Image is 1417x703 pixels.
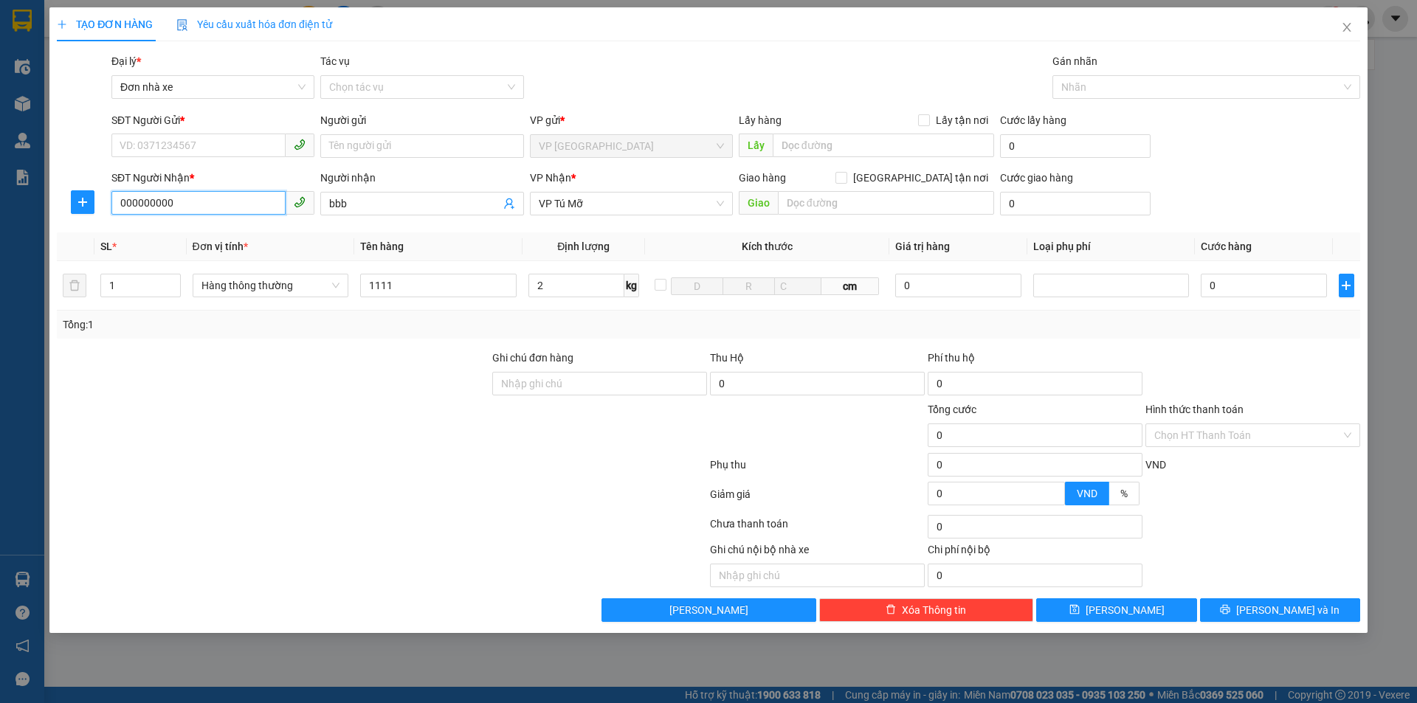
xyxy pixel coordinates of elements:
span: Thu Hộ [710,352,744,364]
span: Cước hàng [1201,240,1252,252]
input: 0 [895,274,1021,297]
input: Ghi chú đơn hàng [492,372,707,395]
span: plus [1340,280,1354,291]
span: phone [294,139,306,150]
label: Hình thức thanh toán [1145,404,1244,415]
span: save [1069,604,1080,616]
button: Close [1326,7,1368,49]
input: R [723,277,775,295]
input: C [774,277,821,295]
span: Lấy hàng [739,114,782,126]
input: Dọc đường [773,134,994,157]
div: Chi phí nội bộ [928,541,1142,564]
span: cm [821,277,879,295]
span: kg [624,274,639,297]
span: Yêu cầu xuất hóa đơn điện tử [176,18,332,30]
span: [PERSON_NAME] [669,602,748,618]
span: Đại lý [111,55,141,67]
span: phone [294,196,306,208]
span: close [1341,21,1353,33]
div: Người nhận [320,170,523,186]
span: delete [886,604,896,616]
span: Giao hàng [739,172,786,184]
span: user-add [503,198,515,209]
input: Dọc đường [778,191,994,215]
span: % [1120,488,1128,499]
div: Chưa thanh toán [708,516,926,541]
input: Cước giao hàng [1000,192,1151,215]
span: TẠO ĐƠN HÀNG [57,18,153,30]
input: D [671,277,723,295]
span: Định lượng [557,240,610,252]
span: Giá trị hàng [895,240,950,252]
span: [PERSON_NAME] [1086,602,1165,618]
button: save[PERSON_NAME] [1036,598,1196,622]
span: Đơn nhà xe [120,76,306,98]
span: [GEOGRAPHIC_DATA] tận nơi [847,170,994,186]
span: Lấy [739,134,773,157]
label: Cước giao hàng [1000,172,1073,184]
span: [PERSON_NAME] và In [1236,602,1340,618]
div: Người gửi [320,112,523,128]
div: Tổng: 1 [63,316,547,333]
th: Loại phụ phí [1027,232,1196,261]
span: printer [1220,604,1230,616]
label: Tác vụ [320,55,350,67]
label: Cước lấy hàng [1000,114,1066,126]
button: plus [71,190,94,214]
label: Gán nhãn [1052,55,1097,67]
div: Phụ thu [708,457,926,482]
button: plus [1339,274,1354,297]
label: Ghi chú đơn hàng [492,352,573,364]
span: Hàng thông thường [201,274,340,297]
span: Đơn vị tính [193,240,248,252]
span: Xóa Thông tin [902,602,966,618]
div: SĐT Người Gửi [111,112,314,128]
span: Giao [739,191,778,215]
span: plus [72,196,94,208]
span: VND [1145,459,1166,471]
span: VP Nhận [530,172,571,184]
span: plus [57,19,67,30]
button: printer[PERSON_NAME] và In [1200,598,1360,622]
input: VD: Bàn, Ghế [360,274,517,297]
span: SL [100,240,112,252]
button: delete [63,274,86,297]
span: Tên hàng [360,240,404,252]
input: Nhập ghi chú [710,564,925,587]
span: Lấy tận nơi [930,112,994,128]
span: VND [1077,488,1097,499]
span: VP Tú Mỡ [539,193,724,215]
span: Kích thước [742,240,793,252]
div: Phí thu hộ [928,350,1142,372]
div: Ghi chú nội bộ nhà xe [710,541,925,564]
span: VP PHÚ SƠN [539,135,724,157]
button: [PERSON_NAME] [601,598,816,622]
div: VP gửi [530,112,733,128]
div: Giảm giá [708,486,926,512]
span: Tổng cước [928,404,976,415]
img: icon [176,19,188,31]
div: SĐT Người Nhận [111,170,314,186]
button: deleteXóa Thông tin [819,598,1034,622]
input: Cước lấy hàng [1000,134,1151,158]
